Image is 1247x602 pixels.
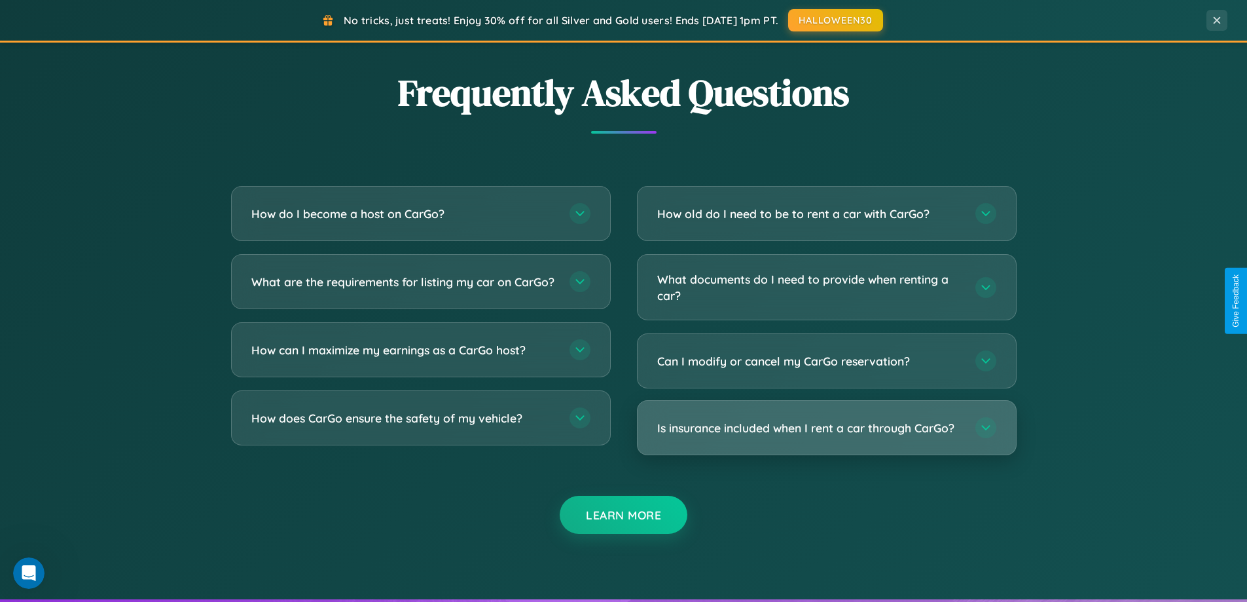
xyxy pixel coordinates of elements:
[657,206,962,222] h3: How old do I need to be to rent a car with CarGo?
[251,274,556,290] h3: What are the requirements for listing my car on CarGo?
[231,67,1017,118] h2: Frequently Asked Questions
[13,557,45,589] iframe: Intercom live chat
[560,496,687,534] button: Learn More
[251,410,556,426] h3: How does CarGo ensure the safety of my vehicle?
[657,420,962,436] h3: Is insurance included when I rent a car through CarGo?
[657,271,962,303] h3: What documents do I need to provide when renting a car?
[251,342,556,358] h3: How can I maximize my earnings as a CarGo host?
[251,206,556,222] h3: How do I become a host on CarGo?
[788,9,883,31] button: HALLOWEEN30
[657,353,962,369] h3: Can I modify or cancel my CarGo reservation?
[344,14,778,27] span: No tricks, just treats! Enjoy 30% off for all Silver and Gold users! Ends [DATE] 1pm PT.
[1231,274,1240,328] div: Give Feedback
